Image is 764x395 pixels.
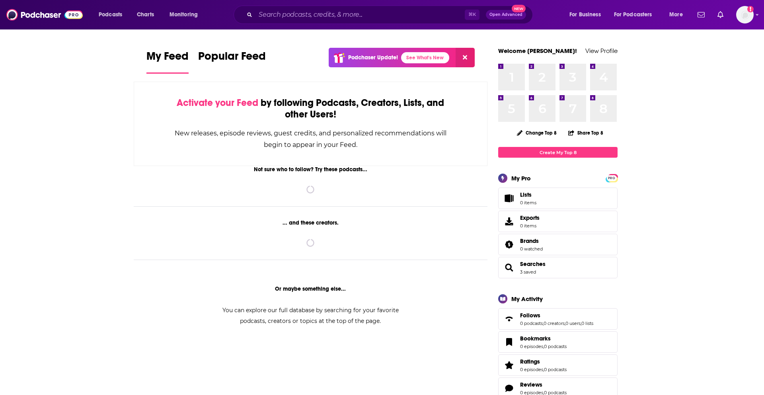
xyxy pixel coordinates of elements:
span: Brands [520,237,539,244]
span: , [543,367,544,372]
div: My Pro [511,174,531,182]
a: Show notifications dropdown [694,8,708,22]
a: 0 episodes [520,344,543,349]
span: , [565,321,565,326]
a: View Profile [585,47,618,55]
button: open menu [164,8,208,21]
span: Popular Feed [198,49,266,68]
span: Exports [501,216,517,227]
span: 0 items [520,223,540,229]
button: open menu [93,8,133,21]
a: 0 users [565,321,581,326]
a: Create My Top 8 [498,147,618,158]
span: , [543,321,544,326]
a: 0 episodes [520,367,543,372]
button: open menu [609,8,664,21]
button: Open AdvancedNew [486,10,526,20]
span: , [581,321,581,326]
span: Charts [137,9,154,20]
span: Bookmarks [520,335,551,342]
a: PRO [607,175,616,181]
span: Reviews [520,381,542,388]
span: Logged in as Kapplewhaite [736,6,754,23]
a: 0 creators [544,321,565,326]
a: 0 podcasts [520,321,543,326]
span: ⌘ K [465,10,479,20]
div: You can explore our full database by searching for your favorite podcasts, creators or topics at ... [212,305,408,327]
a: 3 saved [520,269,536,275]
a: 0 watched [520,246,543,252]
div: My Activity [511,295,543,303]
button: Show profile menu [736,6,754,23]
a: Follows [520,312,593,319]
div: Or maybe something else... [134,285,487,292]
span: Podcasts [99,9,122,20]
span: Lists [501,193,517,204]
span: Follows [520,312,540,319]
button: open menu [664,8,693,21]
span: Open Advanced [489,13,522,17]
a: My Feed [146,49,189,74]
a: Lists [498,188,618,209]
a: See What's New [401,52,449,63]
div: Not sure who to follow? Try these podcasts... [134,166,487,173]
div: New releases, episode reviews, guest credits, and personalized recommendations will begin to appe... [174,127,447,151]
span: Lists [520,191,536,198]
svg: Add a profile image [747,6,754,12]
a: Reviews [501,383,517,394]
span: Activate your Feed [177,97,258,109]
span: New [512,5,526,12]
input: Search podcasts, credits, & more... [255,8,465,21]
a: Searches [501,262,517,273]
span: Ratings [520,358,540,365]
span: Ratings [498,354,618,376]
span: Searches [498,257,618,278]
span: For Business [569,9,601,20]
a: Brands [501,239,517,250]
span: , [543,344,544,349]
button: Share Top 8 [568,125,604,141]
a: Follows [501,313,517,325]
span: 0 items [520,200,536,205]
a: Show notifications dropdown [714,8,727,22]
a: 0 podcasts [544,344,567,349]
span: For Podcasters [614,9,652,20]
button: Change Top 8 [512,128,561,138]
a: Bookmarks [501,336,517,348]
p: Podchaser Update! [348,54,398,61]
span: Brands [498,234,618,255]
a: Popular Feed [198,49,266,74]
a: Ratings [520,358,567,365]
a: Welcome [PERSON_NAME]! [498,47,577,55]
span: Lists [520,191,532,198]
a: Searches [520,260,546,268]
span: Follows [498,308,618,330]
span: Monitoring [170,9,198,20]
a: 0 podcasts [544,367,567,372]
a: Brands [520,237,543,244]
a: 0 lists [581,321,593,326]
button: open menu [564,8,611,21]
span: Bookmarks [498,331,618,353]
div: Search podcasts, credits, & more... [241,6,540,24]
a: Charts [132,8,159,21]
div: by following Podcasts, Creators, Lists, and other Users! [174,97,447,120]
a: Bookmarks [520,335,567,342]
a: Ratings [501,360,517,371]
img: User Profile [736,6,754,23]
span: More [669,9,683,20]
img: Podchaser - Follow, Share and Rate Podcasts [6,7,83,22]
span: Exports [520,214,540,221]
a: Reviews [520,381,567,388]
span: My Feed [146,49,189,68]
a: Exports [498,211,618,232]
div: ... and these creators. [134,219,487,226]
